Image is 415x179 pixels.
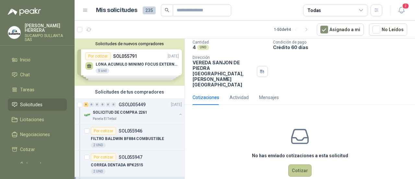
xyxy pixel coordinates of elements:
a: Por cotizarSOL055947CORREA DENTADA 8PK25152 UND [75,151,184,177]
p: Dirección [193,55,254,60]
a: Órdenes de Compra [8,158,67,178]
p: Cantidad [193,40,268,45]
div: 0 [106,102,111,107]
div: 0 [100,102,105,107]
img: Company Logo [84,111,91,119]
div: Solicitudes de nuevos compradoresPor cotizarSOL055791[DATE] LONA ACUMULO MINIMO FOCUS EXTERNA A Y... [75,39,184,86]
h1: Mis solicitudes [96,6,137,15]
div: Por cotizar [91,153,116,161]
p: Condición de pago [273,40,412,45]
div: 2 UND [91,143,106,148]
span: Tareas [20,86,34,93]
button: Asignado a mi [317,23,364,36]
p: VEREDA SANJON DE PIEDRA [GEOGRAPHIC_DATA] , [PERSON_NAME][GEOGRAPHIC_DATA] [193,60,254,87]
a: Licitaciones [8,113,67,126]
img: Logo peakr [8,8,41,16]
button: 2 [396,5,407,16]
p: SUCAMPO SULLANTA SAS [25,34,67,42]
span: 235 [143,6,156,14]
p: 4 [193,45,196,50]
p: [PERSON_NAME] HERRERA [25,23,67,32]
a: 6 0 0 0 0 0 GSOL005449[DATE] Company LogoSOLICITUD DE COMPRA 2261Panela El Trébol [84,101,183,121]
span: 2 [402,3,409,9]
a: Inicio [8,54,67,66]
span: Licitaciones [20,116,44,123]
img: Company Logo [8,26,20,39]
div: 2 UND [91,169,106,174]
div: 6 [84,102,89,107]
p: SOL055947 [119,155,142,160]
span: Solicitudes [20,101,42,108]
p: Crédito 60 días [273,45,412,50]
h3: No has enviado cotizaciones a esta solicitud [252,152,348,159]
a: Tareas [8,83,67,96]
p: [DATE] [171,102,182,108]
span: Chat [20,71,30,78]
div: 0 [111,102,116,107]
p: SOLICITUD DE COMPRA 2261 [93,109,147,116]
button: Cotizar [288,164,312,177]
div: Actividad [230,94,249,101]
p: FILTRO BALDWIN BF884 COMBUSTIBLE [91,136,164,142]
button: No Leídos [369,23,407,36]
div: UND [197,45,209,50]
a: Por cotizarSOL055946FILTRO BALDWIN BF884 COMBUSTIBLE2 UND [75,124,184,151]
button: Solicitudes de nuevos compradores [77,41,182,46]
a: Chat [8,69,67,81]
div: 1 - 50 de 94 [274,24,312,35]
span: search [165,8,169,12]
a: Solicitudes [8,98,67,111]
div: Todas [307,7,321,14]
p: CORREA DENTADA 8PK2515 [91,162,143,168]
span: Inicio [20,56,30,63]
span: Órdenes de Compra [20,161,61,175]
a: Cotizar [8,143,67,156]
a: Negociaciones [8,128,67,141]
p: Panela El Trébol [93,116,116,121]
div: Por cotizar [91,127,116,135]
span: Negociaciones [20,131,50,138]
div: Solicitudes de tus compradores [75,86,184,98]
div: 0 [89,102,94,107]
span: Cotizar [20,146,35,153]
p: GSOL005449 [119,102,146,107]
div: Mensajes [259,94,279,101]
p: SOL055946 [119,129,142,133]
div: 0 [95,102,100,107]
div: Cotizaciones [193,94,219,101]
